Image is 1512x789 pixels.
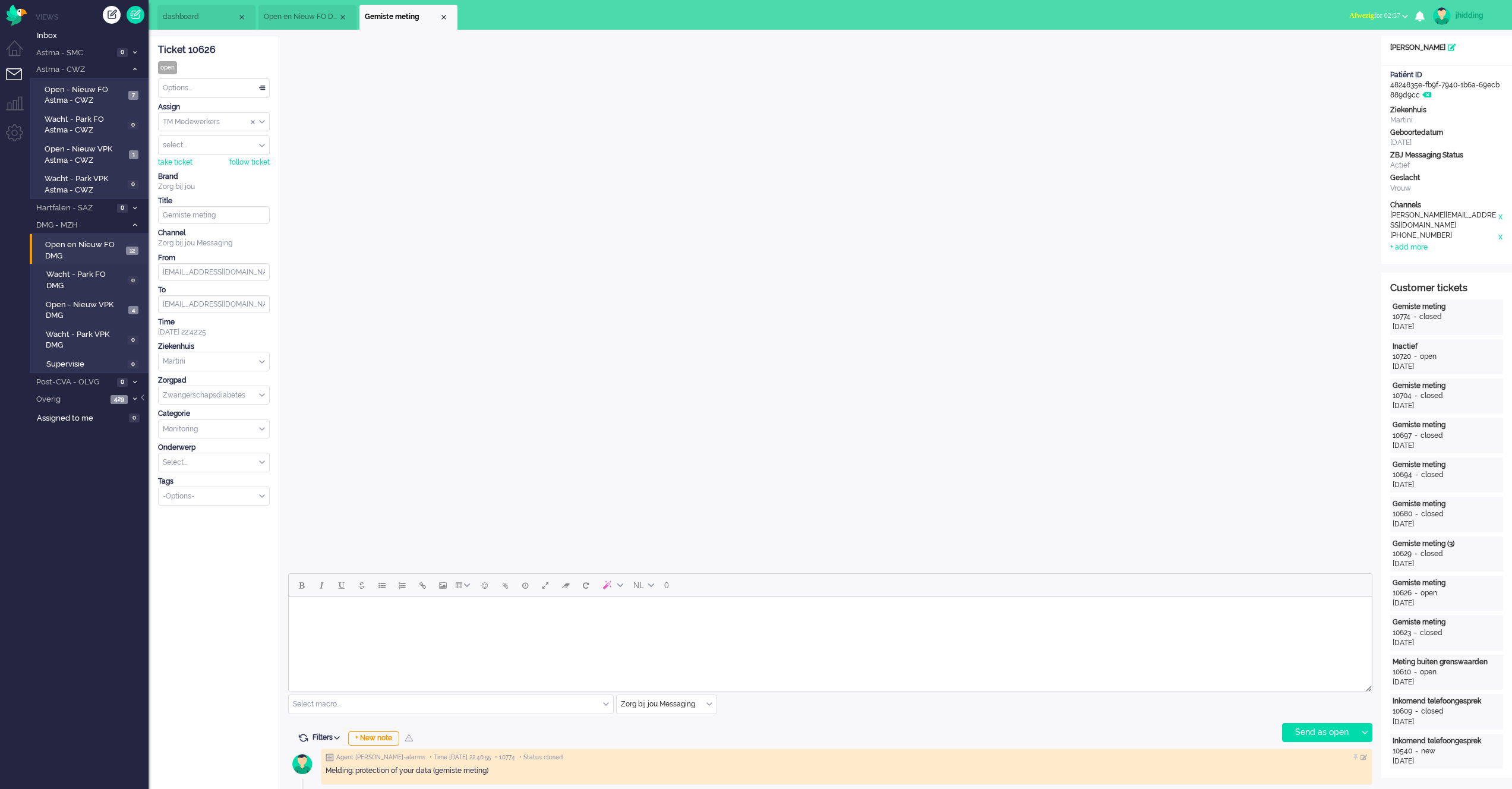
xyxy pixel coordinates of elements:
div: 10680 [1393,509,1412,519]
li: Dashboard [157,5,255,30]
div: take ticket [158,157,192,168]
li: Supervisor menu [6,96,33,123]
div: [DATE] [1393,756,1501,766]
span: NL [633,580,644,590]
img: flow_omnibird.svg [6,5,27,26]
div: follow ticket [229,157,270,168]
div: closed [1421,706,1444,717]
div: Assign [158,102,270,112]
div: [DATE] [1393,638,1501,648]
div: Assign User [158,135,270,155]
div: Inkomend telefoongesprek [1393,696,1501,706]
button: 0 [659,575,674,595]
div: Ziekenhuis [1390,105,1503,115]
img: avatar [1433,7,1451,25]
div: Meting buiten grenswaarden [1393,657,1501,667]
div: closed [1421,549,1443,559]
div: From [158,253,270,263]
div: Ticket 10626 [158,43,270,57]
div: closed [1421,470,1444,480]
div: Zorg bij jou Messaging [158,238,270,248]
div: [DATE] [1393,322,1501,332]
button: Fullscreen [535,575,555,595]
div: Time [158,317,270,327]
span: Open - Nieuw VPK DMG [46,299,125,321]
a: Wacht - Park VPK Astma - CWZ 0 [34,172,147,195]
div: [PHONE_NUMBER] [1390,231,1497,242]
span: 0 [129,414,140,422]
a: Wacht - Park VPK DMG 0 [34,327,147,351]
span: 12 [126,247,138,255]
div: 10697 [1393,431,1412,441]
div: Gemiste meting [1393,302,1501,312]
li: Afwezigfor 02:37 [1342,4,1415,30]
span: 0 [128,276,138,285]
div: [DATE] [1393,362,1501,372]
div: closed [1421,391,1443,401]
div: Martini [1390,115,1503,125]
button: Bold [291,575,311,595]
button: Strikethrough [352,575,372,595]
span: 7 [128,91,138,100]
a: Open en Nieuw FO DMG 12 [34,238,147,261]
div: Close tab [237,12,247,22]
div: [DATE] [1393,519,1501,529]
span: Wacht - Park VPK DMG [46,329,124,351]
div: Gemiste meting [1393,460,1501,470]
a: Assigned to me 0 [34,411,149,424]
a: Open - Nieuw VPK DMG 4 [34,298,147,321]
button: Bullet list [372,575,392,595]
div: 10629 [1393,549,1412,559]
span: Post-CVA - OLVG [34,377,113,388]
a: Quick Ticket [127,6,144,24]
span: Wacht - Park FO DMG [46,269,125,291]
div: Channels [1390,200,1503,210]
button: Clear formatting [555,575,576,595]
div: Geslacht [1390,173,1503,183]
button: Afwezigfor 02:37 [1342,7,1415,24]
div: + add more [1390,242,1428,253]
div: [DATE] [1393,559,1501,569]
div: Gemiste meting [1393,617,1501,627]
div: 10626 [1393,588,1412,598]
div: 10720 [1393,352,1411,362]
span: for 02:37 [1349,11,1400,20]
li: View [258,5,356,30]
div: closed [1421,431,1443,441]
div: Close tab [338,12,348,22]
a: Wacht - Park FO DMG 0 [34,267,147,291]
span: 4 [128,306,138,315]
div: new [1421,746,1435,756]
div: Brand [158,172,270,182]
span: 1 [129,150,138,159]
div: - [1412,470,1421,480]
div: open [1421,588,1437,598]
div: 10610 [1393,667,1411,677]
span: • 10774 [495,753,515,762]
span: Open en Nieuw FO DMG [264,12,338,22]
span: 0 [117,48,128,57]
li: Dashboard menu [6,40,33,67]
span: 0 [117,378,128,387]
div: Patiënt ID [1390,70,1503,80]
span: Open - Nieuw FO Astma - CWZ [45,84,125,106]
div: x [1497,210,1503,231]
div: Inkomend telefoongesprek [1393,736,1501,746]
div: Actief [1390,160,1503,171]
div: closed [1421,509,1444,519]
a: Open - Nieuw FO Astma - CWZ 7 [34,83,147,106]
div: Categorie [158,409,270,419]
div: [DATE] [1393,677,1501,687]
button: Italic [311,575,332,595]
div: - [1411,352,1420,362]
div: Gemiste meting [1393,499,1501,509]
div: - [1411,667,1420,677]
div: 10623 [1393,628,1411,638]
span: Agent [PERSON_NAME]-alarms [336,753,425,762]
div: 10704 [1393,391,1412,401]
span: • Status closed [519,753,563,762]
div: Gemiste meting [1393,578,1501,588]
div: - [1412,549,1421,559]
span: Open en Nieuw FO DMG [45,239,122,261]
